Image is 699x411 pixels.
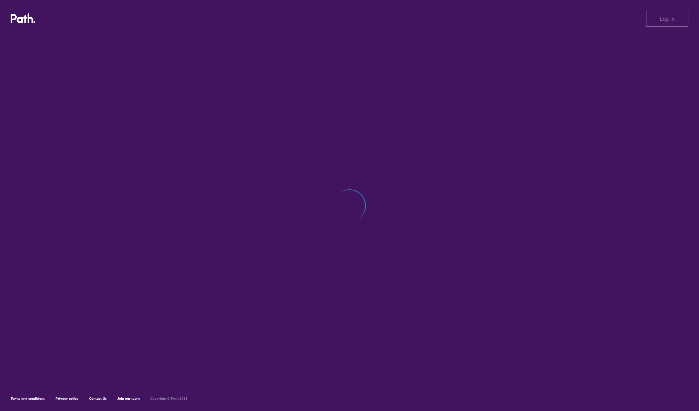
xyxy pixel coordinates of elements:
[646,11,688,27] button: Log in
[89,396,107,401] a: Contact Us
[150,397,188,401] h6: Copyright © Path 2018
[11,396,45,401] a: Terms and conditions
[56,396,78,401] a: Privacy policy
[117,396,140,401] a: Join our team
[660,16,675,22] span: Log in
